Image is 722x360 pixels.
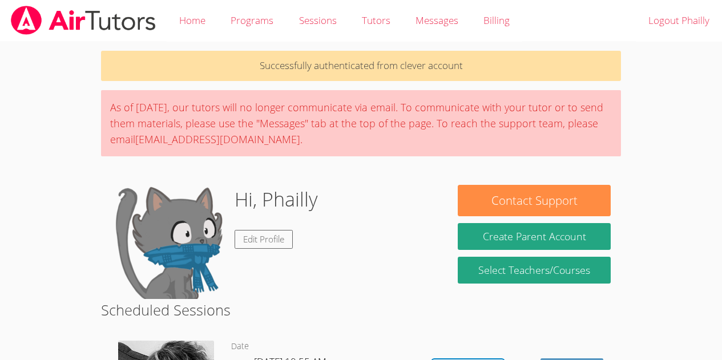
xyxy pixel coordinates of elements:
h1: Hi, Phailly [235,185,318,214]
div: As of [DATE], our tutors will no longer communicate via email. To communicate with your tutor or ... [101,90,621,156]
span: Messages [416,14,458,27]
a: Edit Profile [235,230,293,249]
dt: Date [231,339,249,354]
h2: Scheduled Sessions [101,299,621,321]
img: airtutors_banner-c4298cdbf04f3fff15de1276eac7730deb9818008684d7c2e4769d2f7ddbe033.png [10,6,157,35]
p: Successfully authenticated from clever account [101,51,621,81]
button: Contact Support [458,185,610,216]
button: Create Parent Account [458,223,610,250]
a: Select Teachers/Courses [458,257,610,284]
img: default.png [111,185,225,299]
